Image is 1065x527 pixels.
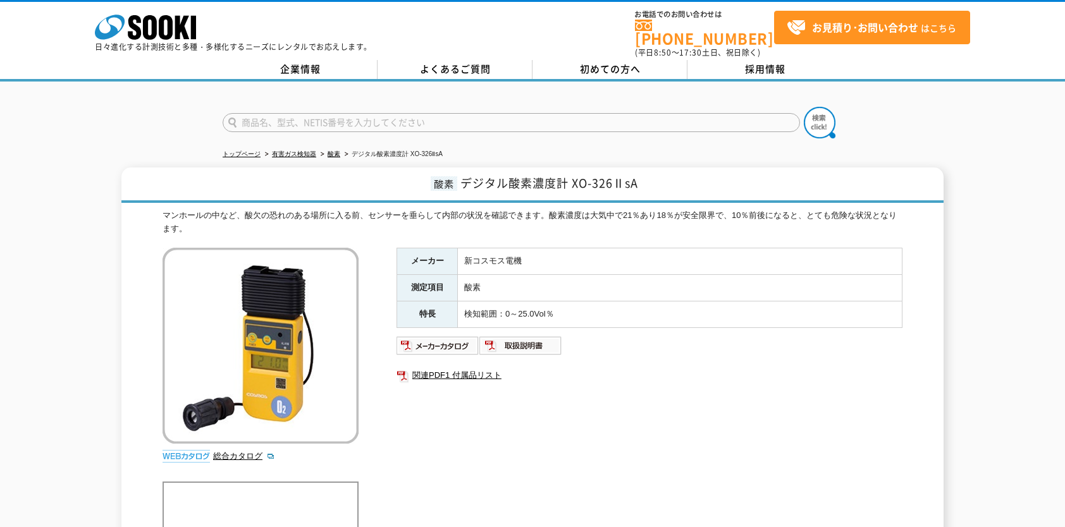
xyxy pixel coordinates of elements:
td: 検知範囲：0～25.0Vol％ [458,301,902,328]
a: 採用情報 [687,60,842,79]
td: 新コスモス電機 [458,248,902,275]
a: お見積り･お問い合わせはこちら [774,11,970,44]
td: 酸素 [458,275,902,301]
a: 取扱説明書 [479,344,562,353]
span: 8:50 [654,47,672,58]
img: webカタログ [163,450,210,463]
a: トップページ [223,150,261,157]
span: (平日 ～ 土日、祝日除く) [635,47,760,58]
th: 特長 [397,301,458,328]
img: btn_search.png [804,107,835,138]
a: 企業情報 [223,60,378,79]
strong: お見積り･お問い合わせ [812,20,918,35]
img: メーカーカタログ [397,336,479,356]
th: メーカー [397,248,458,275]
a: メーカーカタログ [397,344,479,353]
li: デジタル酸素濃度計 XO-326ⅡsA [342,148,443,161]
th: 測定項目 [397,275,458,301]
a: 初めての方へ [532,60,687,79]
a: 総合カタログ [213,451,275,461]
div: マンホールの中など、酸欠の恐れのある場所に入る前、センサーを垂らして内部の状況を確認できます。酸素濃度は大気中で21％あり18％が安全限界で、10％前後になると、とても危険な状況となります。 [163,209,902,236]
a: よくあるご質問 [378,60,532,79]
span: 初めての方へ [580,62,641,76]
a: 酸素 [328,150,340,157]
span: はこちら [787,18,956,37]
a: 有害ガス検知器 [272,150,316,157]
img: デジタル酸素濃度計 XO-326ⅡsA [163,248,359,444]
span: 酸素 [431,176,457,191]
a: [PHONE_NUMBER] [635,20,774,45]
p: 日々進化する計測技術と多種・多様化するニーズにレンタルでお応えします。 [95,43,372,51]
span: デジタル酸素濃度計 XO-326ⅡsA [460,174,638,191]
input: 商品名、型式、NETIS番号を入力してください [223,113,800,132]
span: 17:30 [679,47,702,58]
a: 関連PDF1 付属品リスト [397,367,902,384]
img: 取扱説明書 [479,336,562,356]
span: お電話でのお問い合わせは [635,11,774,18]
